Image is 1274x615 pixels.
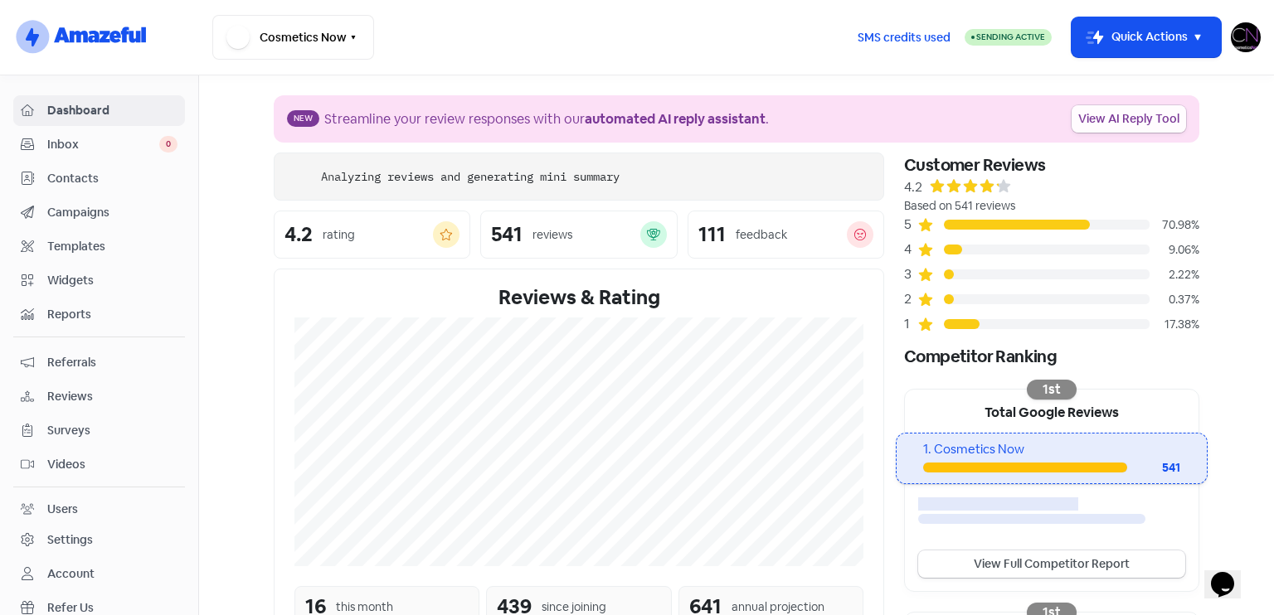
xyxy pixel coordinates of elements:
span: Contacts [47,170,177,187]
a: Contacts [13,163,185,194]
div: 1 [904,314,917,334]
img: User [1231,22,1261,52]
a: Account [13,559,185,589]
a: Users [13,494,185,525]
a: 4.2rating [274,211,470,259]
div: reviews [532,226,572,244]
div: 541 [1127,459,1180,477]
div: Competitor Ranking [904,344,1199,369]
a: Inbox 0 [13,129,185,160]
span: Campaigns [47,204,177,221]
button: Quick Actions [1072,17,1221,57]
span: Inbox [47,136,159,153]
div: 0.37% [1150,291,1199,308]
span: Templates [47,238,177,255]
div: Based on 541 reviews [904,197,1199,215]
a: Videos [13,449,185,480]
span: Surveys [47,422,177,439]
div: Reviews & Rating [294,283,863,312]
a: Dashboard [13,95,185,126]
span: Sending Active [976,31,1045,42]
button: Cosmetics Now [212,15,374,60]
span: Reports [47,306,177,323]
div: 111 [698,225,726,245]
div: 3 [904,264,917,284]
span: Referrals [47,354,177,371]
div: 70.98% [1150,216,1199,234]
div: Users [47,501,78,518]
div: Total Google Reviews [905,390,1199,433]
a: SMS credits used [844,27,965,45]
div: Account [47,565,95,583]
span: Widgets [47,272,177,289]
a: Widgets [13,265,185,296]
a: Reviews [13,381,185,412]
a: 541reviews [480,211,677,259]
a: View AI Reply Tool [1072,105,1186,133]
div: 17.38% [1150,316,1199,333]
div: 1st [1027,380,1077,400]
a: Surveys [13,415,185,446]
b: automated AI reply assistant [585,110,766,128]
div: Streamline your review responses with our . [324,109,769,129]
span: 0 [159,136,177,153]
div: Settings [47,531,93,549]
a: 111feedback [688,211,884,259]
div: 4.2 [284,225,313,245]
div: 541 [491,225,523,245]
span: SMS credits used [858,29,951,46]
a: Settings [13,525,185,555]
div: Analyzing reviews and generating mini summary [321,168,620,186]
span: Reviews [47,388,177,405]
a: Referrals [13,347,185,378]
div: rating [323,226,355,244]
a: Reports [13,299,185,330]
span: Videos [47,456,177,473]
div: 1. Cosmetics Now [923,440,1179,459]
div: 2 [904,289,917,309]
a: Templates [13,231,185,262]
a: Sending Active [965,27,1052,47]
div: 9.06% [1150,241,1199,259]
a: View Full Competitor Report [918,550,1185,578]
div: 5 [904,215,917,235]
div: 4.2 [904,177,922,197]
iframe: chat widget [1204,549,1257,598]
span: New [287,110,319,127]
span: Dashboard [47,102,177,119]
div: 4 [904,240,917,259]
a: Campaigns [13,197,185,228]
div: 2.22% [1150,266,1199,283]
div: feedback [736,226,787,244]
div: Customer Reviews [904,153,1199,177]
